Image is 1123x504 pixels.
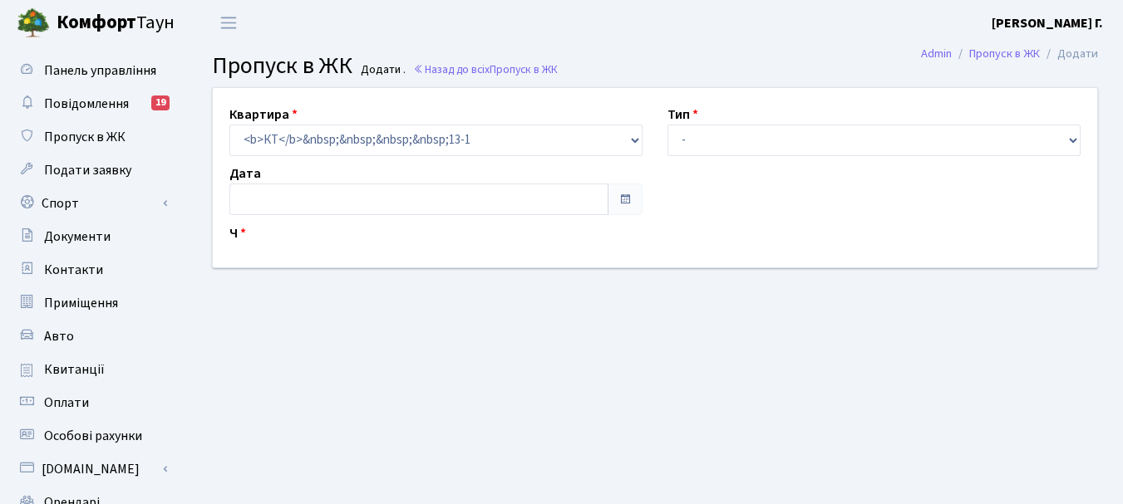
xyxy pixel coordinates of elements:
label: Дата [229,164,261,183]
span: Таун [57,9,175,37]
span: Панель управління [44,61,156,80]
span: Повідомлення [44,95,129,113]
a: [PERSON_NAME] Г. [992,13,1103,33]
a: Спорт [8,187,175,220]
span: Документи [44,228,111,246]
a: Пропуск в ЖК [969,45,1040,62]
a: Повідомлення19 [8,87,175,120]
b: Комфорт [57,9,136,36]
label: Квартира [229,105,298,125]
label: Тип [667,105,698,125]
a: Панель управління [8,54,175,87]
a: Особові рахунки [8,419,175,453]
a: Подати заявку [8,154,175,187]
a: Назад до всіхПропуск в ЖК [413,61,558,77]
span: Пропуск в ЖК [212,49,352,82]
button: Переключити навігацію [208,9,249,37]
a: Авто [8,320,175,353]
span: Контакти [44,261,103,279]
span: Оплати [44,394,89,412]
span: Особові рахунки [44,427,142,445]
span: Квитанції [44,360,105,379]
img: logo.png [17,7,50,40]
a: Приміщення [8,286,175,320]
nav: breadcrumb [896,37,1123,71]
span: Пропуск в ЖК [490,61,558,77]
a: Admin [921,45,952,62]
b: [PERSON_NAME] Г. [992,14,1103,32]
li: Додати [1040,45,1098,63]
a: Квитанції [8,353,175,386]
a: Контакти [8,253,175,286]
div: 19 [151,95,170,110]
span: Пропуск в ЖК [44,128,126,146]
span: Приміщення [44,294,118,312]
span: Авто [44,327,74,345]
a: Документи [8,220,175,253]
span: Подати заявку [44,161,131,179]
label: Ч [229,223,246,243]
a: Пропуск в ЖК [8,120,175,154]
small: Додати . [357,63,406,77]
a: Оплати [8,386,175,419]
a: [DOMAIN_NAME] [8,453,175,486]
